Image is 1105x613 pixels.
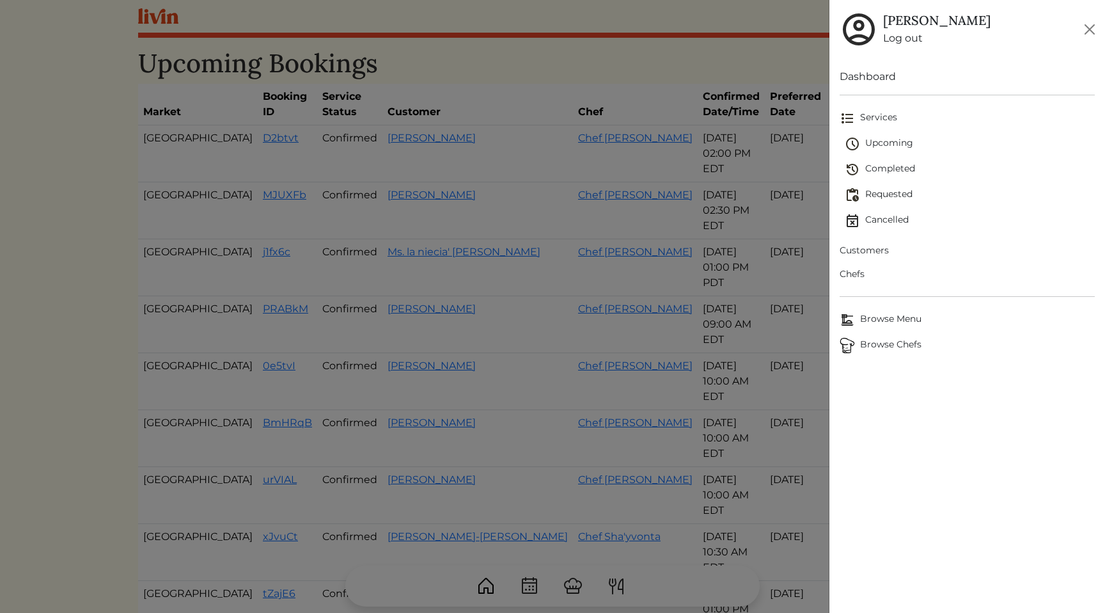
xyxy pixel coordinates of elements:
span: Completed [845,162,1095,177]
button: Close [1079,19,1100,40]
a: Services [840,106,1095,131]
img: Browse Chefs [840,338,855,353]
a: Customers [840,239,1095,262]
img: event_cancelled-67e280bd0a9e072c26133efab016668ee6d7272ad66fa3c7eb58af48b074a3a4.svg [845,213,860,228]
a: Completed [845,157,1095,182]
span: Services [840,111,1095,126]
a: Upcoming [845,131,1095,157]
span: Browse Chefs [840,338,1095,353]
span: Upcoming [845,136,1095,152]
h5: [PERSON_NAME] [883,13,991,28]
a: Requested [845,182,1095,208]
img: pending_actions-fd19ce2ea80609cc4d7bbea353f93e2f363e46d0f816104e4e0650fdd7f915cf.svg [845,187,860,203]
a: Cancelled [845,208,1095,234]
img: Browse Menu [840,312,855,328]
span: Chefs [840,267,1095,281]
img: history-2b446bceb7e0f53b931186bf4c1776ac458fe31ad3b688388ec82af02103cd45.svg [845,162,860,177]
a: Chefs [840,262,1095,286]
span: Browse Menu [840,312,1095,328]
a: ChefsBrowse Chefs [840,333,1095,358]
span: Requested [845,187,1095,203]
a: Log out [883,31,991,46]
img: format_list_bulleted-ebc7f0161ee23162107b508e562e81cd567eeab2455044221954b09d19068e74.svg [840,111,855,126]
a: Browse MenuBrowse Menu [840,307,1095,333]
span: Customers [840,244,1095,257]
img: user_account-e6e16d2ec92f44fc35f99ef0dc9cddf60790bfa021a6ecb1c896eb5d2907b31c.svg [840,10,878,49]
span: Cancelled [845,213,1095,228]
img: schedule-fa401ccd6b27cf58db24c3bb5584b27dcd8bd24ae666a918e1c6b4ae8c451a22.svg [845,136,860,152]
a: Dashboard [840,69,1095,84]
